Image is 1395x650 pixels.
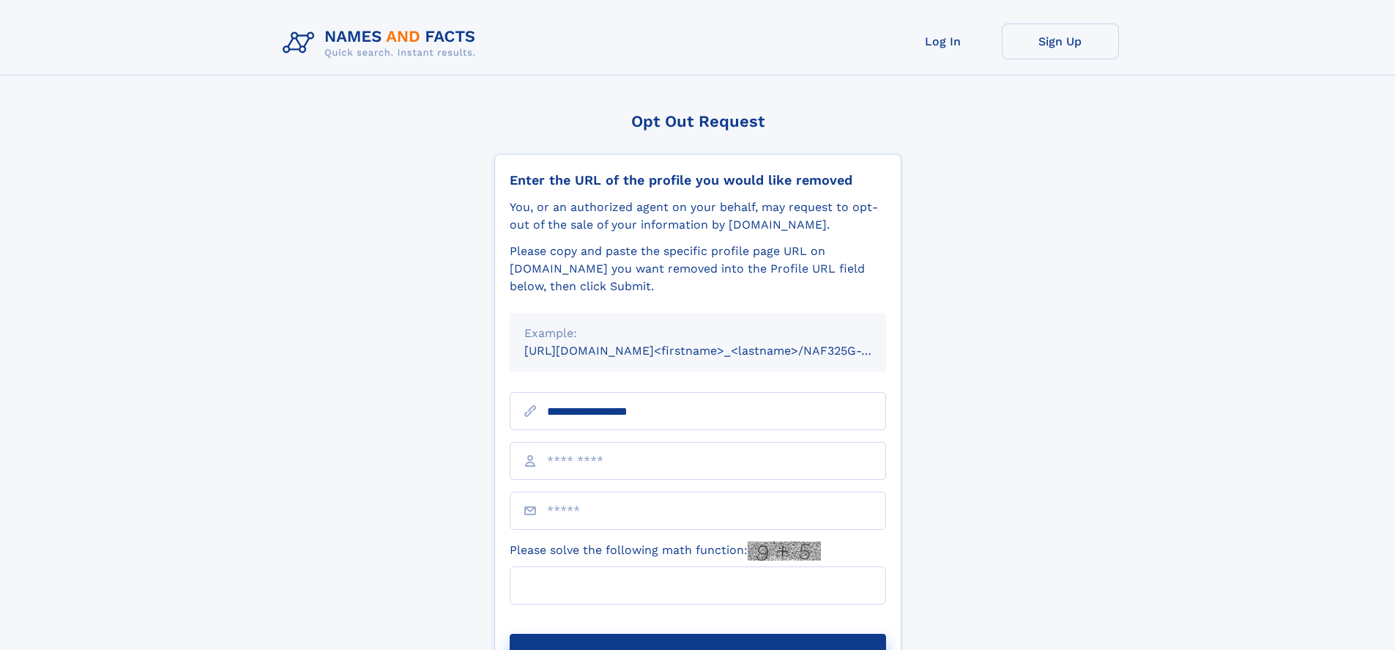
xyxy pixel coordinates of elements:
img: Logo Names and Facts [277,23,488,63]
label: Please solve the following math function: [510,542,821,561]
a: Log In [885,23,1002,59]
small: [URL][DOMAIN_NAME]<firstname>_<lastname>/NAF325G-xxxxxxxx [524,344,914,358]
div: Opt Out Request [494,112,901,130]
div: Please copy and paste the specific profile page URL on [DOMAIN_NAME] you want removed into the Pr... [510,243,886,295]
div: Example: [524,325,871,342]
a: Sign Up [1002,23,1119,59]
div: Enter the URL of the profile you would like removed [510,172,886,188]
div: You, or an authorized agent on your behalf, may request to opt-out of the sale of your informatio... [510,199,886,234]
